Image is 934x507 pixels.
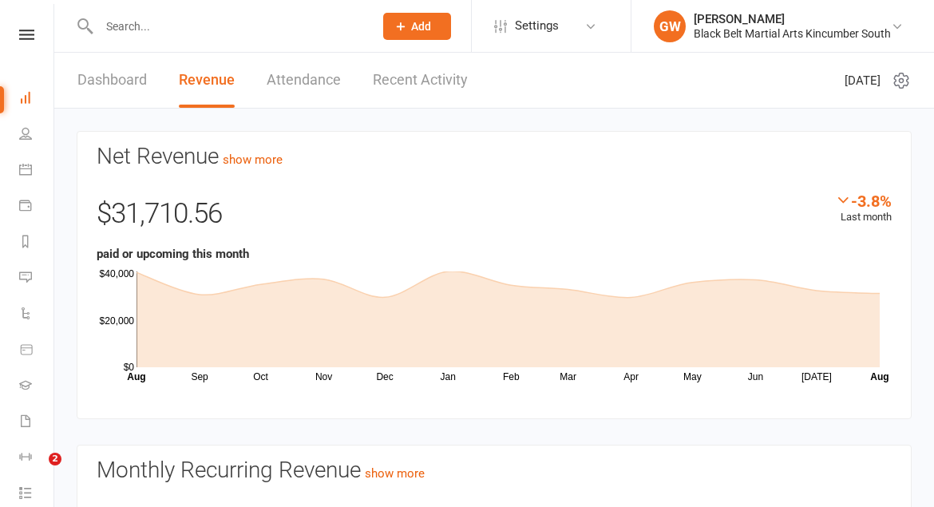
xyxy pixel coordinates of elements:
[179,53,235,108] a: Revenue
[94,15,362,38] input: Search...
[267,53,341,108] a: Attendance
[19,225,55,261] a: Reports
[411,20,431,33] span: Add
[49,453,61,465] span: 2
[835,192,892,226] div: Last month
[19,117,55,153] a: People
[694,26,891,41] div: Black Belt Martial Arts Kincumber South
[373,53,468,108] a: Recent Activity
[654,10,686,42] div: GW
[694,12,891,26] div: [PERSON_NAME]
[97,247,249,261] strong: paid or upcoming this month
[19,153,55,189] a: Calendar
[97,192,892,244] div: $31,710.56
[97,458,892,483] h3: Monthly Recurring Revenue
[16,453,54,491] iframe: Intercom live chat
[383,13,451,40] button: Add
[835,192,892,209] div: -3.8%
[97,145,892,169] h3: Net Revenue
[77,53,147,108] a: Dashboard
[19,333,55,369] a: Product Sales
[845,71,881,90] span: [DATE]
[515,8,559,44] span: Settings
[19,189,55,225] a: Payments
[365,466,425,481] a: show more
[19,81,55,117] a: Dashboard
[223,152,283,167] a: show more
